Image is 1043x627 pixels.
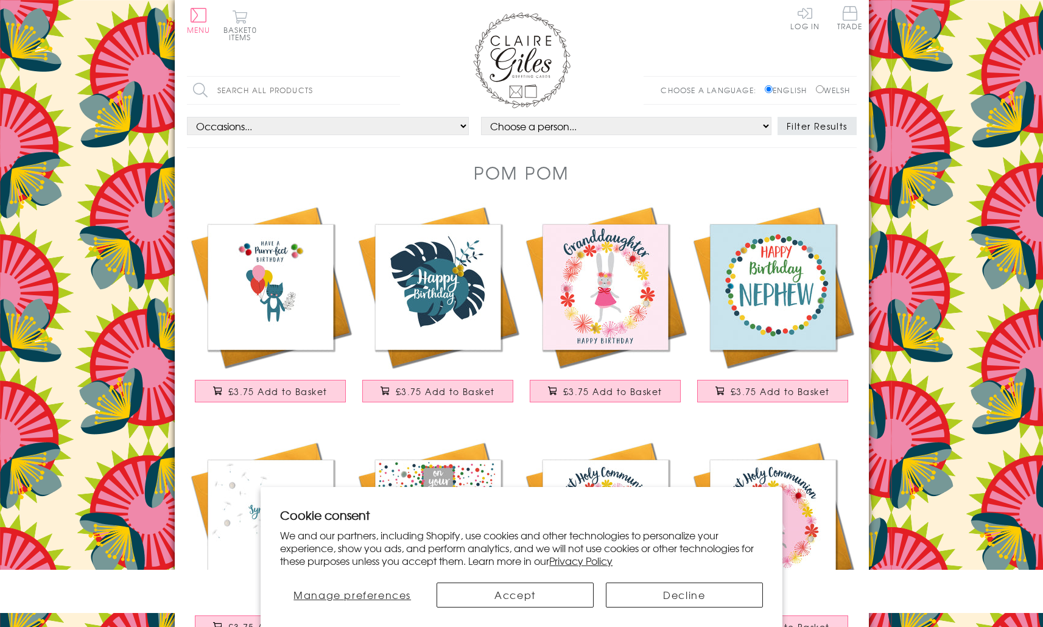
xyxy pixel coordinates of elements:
img: Everyday Card, Cat with Balloons, Purrr-fect Birthday, Embellished with pompoms [187,203,354,371]
span: £3.75 Add to Basket [228,385,328,398]
button: £3.75 Add to Basket [530,380,681,402]
img: Everyday Card, Trapical Leaves, Happy Birthday , Embellished with pompoms [354,203,522,371]
span: 0 items [229,24,257,43]
img: Sympathy Card, Sorry, Thinking of you, Embellished with pompoms [187,439,354,606]
a: Everyday Card, Trapical Leaves, Happy Birthday , Embellished with pompoms £3.75 Add to Basket [354,203,522,415]
button: Accept [437,583,594,608]
img: Birthday Card, Flowers, Granddaughter, Happy Birthday, Embellished with pompoms [522,203,689,371]
span: Manage preferences [293,587,411,602]
input: Search all products [187,77,400,104]
span: Menu [187,24,211,35]
label: English [765,85,813,96]
span: Trade [837,6,863,30]
a: Everyday Card, Cat with Balloons, Purrr-fect Birthday, Embellished with pompoms £3.75 Add to Basket [187,203,354,415]
button: Menu [187,8,211,33]
img: First Holy Communion Card, Blue Flowers, Embellished with pompoms [522,439,689,606]
img: First Holy Communion Card, Pink Flowers, Embellished with pompoms [689,439,857,606]
button: £3.75 Add to Basket [697,380,848,402]
img: Christening Baptism Card, Cross and Dove, with love, Embellished with pompoms [354,439,522,606]
p: Choose a language: [661,85,762,96]
label: Welsh [816,85,851,96]
button: £3.75 Add to Basket [195,380,346,402]
button: £3.75 Add to Basket [362,380,513,402]
h1: Pom Pom [474,160,569,185]
img: Claire Giles Greetings Cards [473,12,571,108]
a: Trade [837,6,863,32]
input: Welsh [816,85,824,93]
a: Privacy Policy [549,553,613,568]
a: Log In [790,6,820,30]
input: English [765,85,773,93]
a: Birthday Card, Flowers, Granddaughter, Happy Birthday, Embellished with pompoms £3.75 Add to Basket [522,203,689,415]
button: Basket0 items [223,10,257,41]
span: £3.75 Add to Basket [396,385,495,398]
img: Birthday Card, Dotty Circle, Happy Birthday, Nephew, Embellished with pompoms [689,203,857,371]
a: Birthday Card, Dotty Circle, Happy Birthday, Nephew, Embellished with pompoms £3.75 Add to Basket [689,203,857,415]
button: Filter Results [778,117,857,135]
button: Manage preferences [280,583,424,608]
span: £3.75 Add to Basket [731,385,830,398]
p: We and our partners, including Shopify, use cookies and other technologies to personalize your ex... [280,529,763,567]
h2: Cookie consent [280,506,763,524]
input: Search [388,77,400,104]
button: Decline [606,583,763,608]
span: £3.75 Add to Basket [563,385,662,398]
